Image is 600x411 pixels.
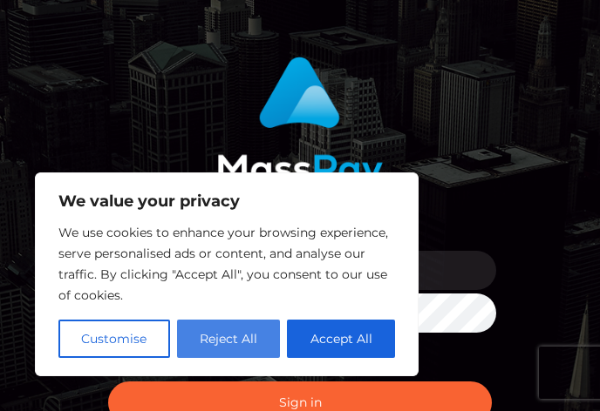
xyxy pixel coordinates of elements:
[177,320,281,358] button: Reject All
[217,57,383,190] img: MassPay Login
[58,222,395,306] p: We use cookies to enhance your browsing experience, serve personalised ads or content, and analys...
[58,320,170,358] button: Customise
[287,320,395,358] button: Accept All
[35,172,419,376] div: We value your privacy
[58,191,395,212] p: We value your privacy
